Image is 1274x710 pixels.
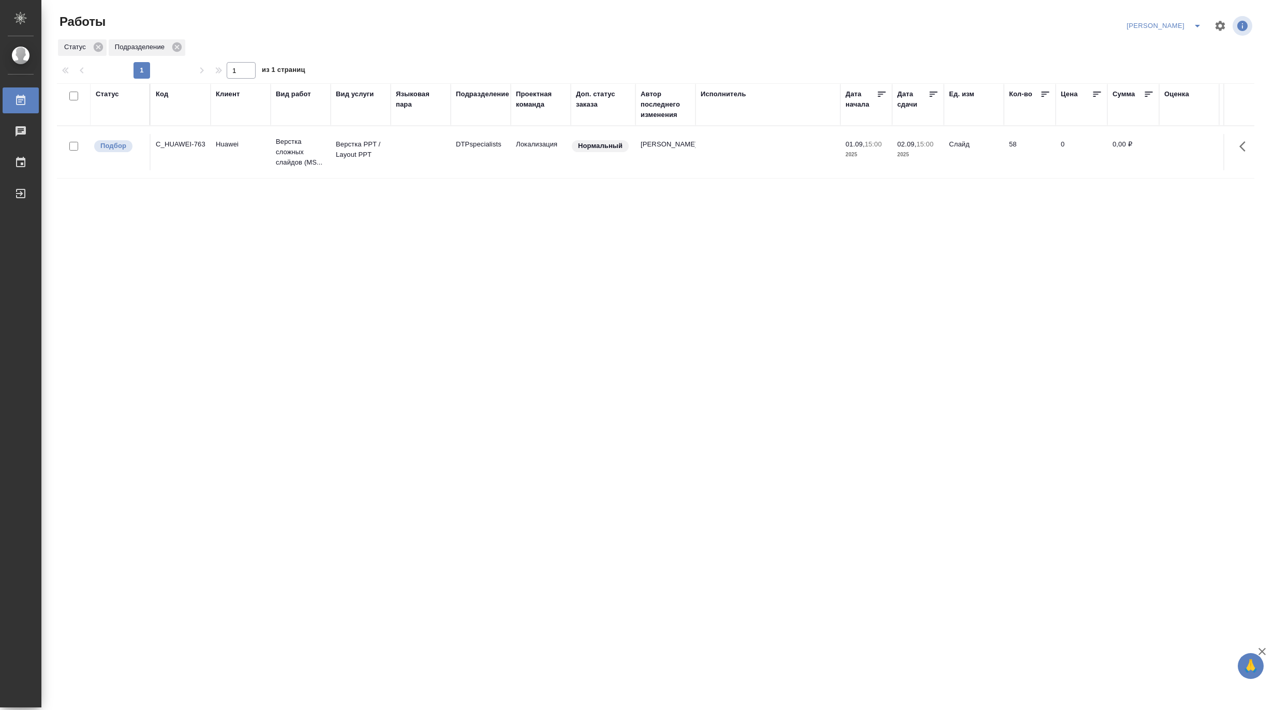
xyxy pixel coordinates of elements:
div: split button [1124,18,1208,34]
td: 0 [1056,134,1107,170]
div: Исполнитель [701,89,746,99]
div: Дата сдачи [897,89,928,110]
span: 🙏 [1242,655,1260,677]
div: Автор последнего изменения [641,89,690,120]
td: [PERSON_NAME] [635,134,695,170]
span: Настроить таблицу [1208,13,1233,38]
td: 0,00 ₽ [1107,134,1159,170]
p: Подбор [100,141,126,151]
div: Языковая пара [396,89,446,110]
div: Подразделение [109,39,185,56]
p: Huawei [216,139,265,150]
div: Вид работ [276,89,311,99]
div: Клиент [216,89,240,99]
p: 2025 [846,150,887,160]
p: Статус [64,42,90,52]
div: C_HUAWEI-763 [156,139,205,150]
div: Кол-во [1009,89,1032,99]
span: Работы [57,13,106,30]
div: Проектная команда [516,89,566,110]
div: Цена [1061,89,1078,99]
span: Посмотреть информацию [1233,16,1254,36]
p: 01.09, [846,140,865,148]
p: Верстка PPT / Layout PPT [336,139,386,160]
button: Здесь прячутся важные кнопки [1233,134,1258,159]
div: Статус [58,39,107,56]
p: 2025 [897,150,939,160]
div: Подразделение [456,89,509,99]
td: Локализация [511,134,571,170]
div: Оценка [1164,89,1189,99]
div: Сумма [1113,89,1135,99]
div: Можно подбирать исполнителей [93,139,144,153]
button: 🙏 [1238,653,1264,679]
td: 58 [1004,134,1056,170]
span: из 1 страниц [262,64,305,79]
td: DTPspecialists [451,134,511,170]
p: Верстка сложных слайдов (MS... [276,137,325,168]
div: Ед. изм [949,89,974,99]
td: Слайд [944,134,1004,170]
p: Нормальный [578,141,623,151]
div: Статус [96,89,119,99]
div: Код [156,89,168,99]
div: Дата начала [846,89,877,110]
p: 02.09, [897,140,916,148]
p: 15:00 [865,140,882,148]
p: 15:00 [916,140,934,148]
p: Подразделение [115,42,168,52]
div: Доп. статус заказа [576,89,630,110]
div: Вид услуги [336,89,374,99]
